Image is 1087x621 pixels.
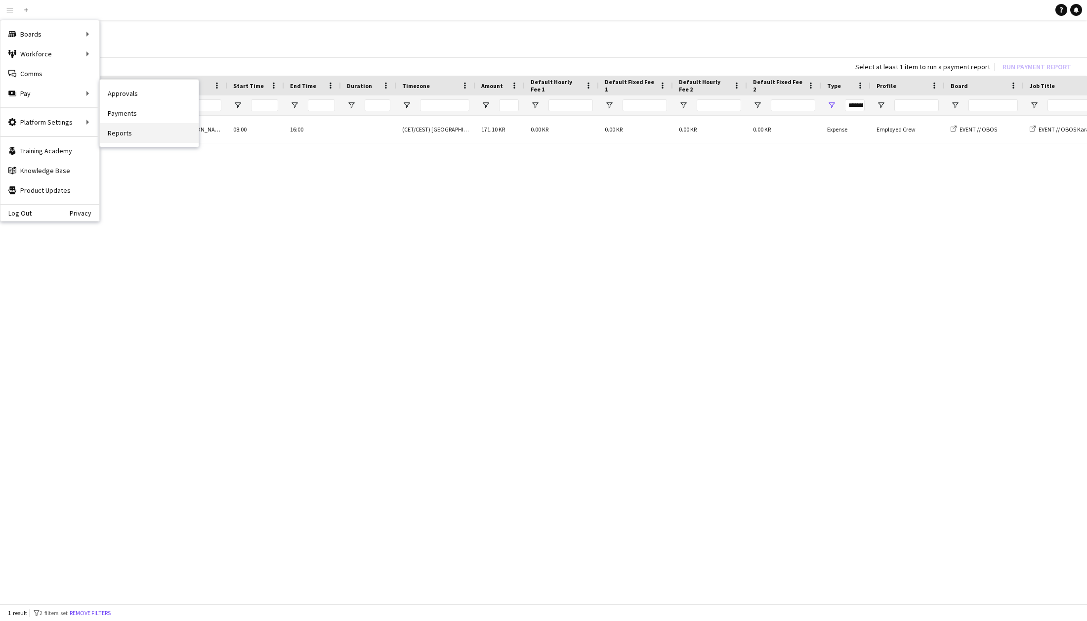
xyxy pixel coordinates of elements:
[1030,101,1039,110] button: Open Filter Menu
[951,126,997,133] a: EVENT // OBOS
[0,161,99,180] a: Knowledge Base
[605,78,655,93] span: Default Fixed Fee 1
[308,99,335,111] input: End Time Filter Input
[531,78,581,93] span: Default Hourly Fee 1
[233,82,264,89] span: Start Time
[290,82,316,89] span: End Time
[347,82,372,89] span: Duration
[855,62,990,71] div: Select at least 1 item to run a payment report
[40,609,68,617] span: 2 filters set
[968,99,1018,111] input: Board Filter Input
[0,44,99,64] div: Workforce
[525,116,599,143] div: 0.00 KR
[1030,82,1055,89] span: Job Title
[951,82,968,89] span: Board
[251,99,278,111] input: Start Time Filter Input
[0,24,99,44] div: Boards
[599,116,673,143] div: 0.00 KR
[753,101,762,110] button: Open Filter Menu
[68,608,113,619] button: Remove filters
[951,101,960,110] button: Open Filter Menu
[679,101,688,110] button: Open Filter Menu
[697,99,741,111] input: Default Hourly Fee 2 Filter Input
[679,78,729,93] span: Default Hourly Fee 2
[481,82,503,89] span: Amount
[402,101,411,110] button: Open Filter Menu
[877,82,896,89] span: Profile
[871,116,945,143] div: Employed Crew
[70,209,99,217] a: Privacy
[347,101,356,110] button: Open Filter Menu
[0,112,99,132] div: Platform Settings
[605,101,614,110] button: Open Filter Menu
[100,103,199,123] a: Payments
[747,116,821,143] div: 0.00 KR
[100,123,199,143] a: Reports
[0,209,32,217] a: Log Out
[753,78,803,93] span: Default Fixed Fee 2
[960,126,997,133] span: EVENT // OBOS
[623,99,667,111] input: Default Fixed Fee 1 Filter Input
[877,101,885,110] button: Open Filter Menu
[673,116,747,143] div: 0.00 KR
[771,99,815,111] input: Default Fixed Fee 2 Filter Input
[481,126,505,133] span: 171.10 KR
[396,116,475,143] div: (CET/CEST) [GEOGRAPHIC_DATA]
[821,116,871,143] div: Expense
[402,82,430,89] span: Timezone
[233,101,242,110] button: Open Filter Menu
[531,101,540,110] button: Open Filter Menu
[827,101,836,110] button: Open Filter Menu
[481,101,490,110] button: Open Filter Menu
[420,99,469,111] input: Timezone Filter Input
[0,84,99,103] div: Pay
[894,99,939,111] input: Profile Filter Input
[548,99,593,111] input: Default Hourly Fee 1 Filter Input
[227,116,284,143] div: 08:00
[290,101,299,110] button: Open Filter Menu
[0,64,99,84] a: Comms
[827,82,841,89] span: Type
[284,116,341,143] div: 16:00
[0,180,99,200] a: Product Updates
[499,99,519,111] input: Amount Filter Input
[0,141,99,161] a: Training Academy
[100,84,199,103] a: Approvals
